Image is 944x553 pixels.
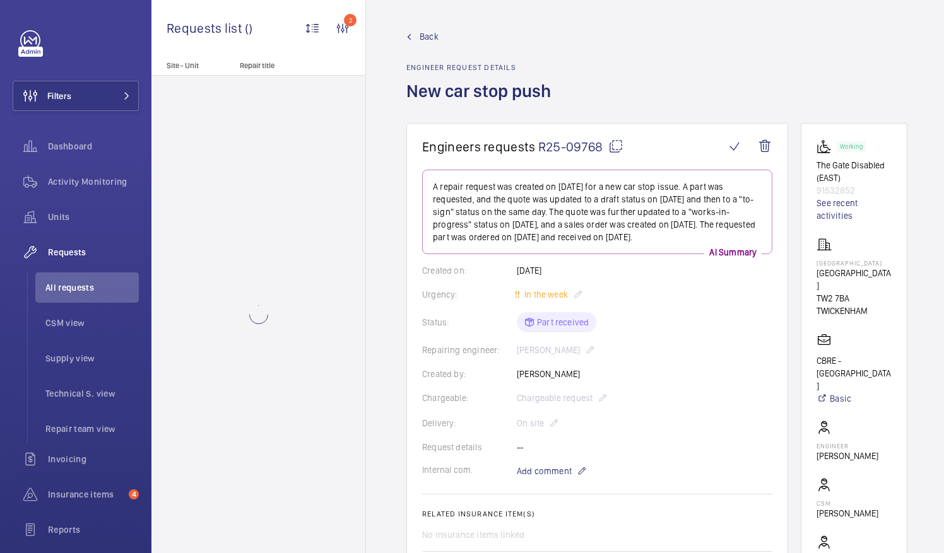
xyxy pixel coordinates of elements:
span: Requests [48,246,139,259]
h2: Engineer request details [406,63,558,72]
span: Reports [48,523,139,536]
a: Basic [817,392,892,405]
span: All requests [45,281,139,294]
p: TW2 7BA TWICKENHAM [817,292,892,317]
h2: Related insurance item(s) [422,509,772,518]
span: Supply view [45,352,139,364]
p: AI Summary [704,246,762,259]
p: CSM [817,499,878,507]
span: Repair team view [45,422,139,435]
span: R25-09768 [538,139,623,154]
span: Add comment [517,465,572,477]
p: [PERSON_NAME] [817,450,878,462]
span: Filters [47,90,71,102]
p: [GEOGRAPHIC_DATA] [817,267,892,292]
p: CBRE - [GEOGRAPHIC_DATA] [817,354,892,392]
span: Activity Monitoring [48,175,139,188]
p: The Gate Disabled (EAST) [817,159,892,184]
span: 4 [129,489,139,499]
span: Engineers requests [422,139,536,154]
span: Requests list [167,20,245,36]
span: Technical S. view [45,387,139,400]
span: Units [48,211,139,223]
span: Back [420,30,439,43]
p: [GEOGRAPHIC_DATA] [817,259,892,267]
p: Repair title [240,61,323,70]
span: Invoicing [48,453,139,465]
p: [PERSON_NAME] [817,507,878,520]
p: Site - Unit [151,61,235,70]
p: A repair request was created on [DATE] for a new car stop issue. A part was requested, and the qu... [433,180,762,243]
button: Filters [13,81,139,111]
p: Working [840,144,863,149]
h1: New car stop push [406,79,558,123]
span: Insurance items [48,488,124,501]
span: CSM view [45,317,139,329]
a: See recent activities [817,197,892,222]
img: platform_lift.svg [817,139,837,154]
span: Dashboard [48,140,139,153]
p: 91532852 [817,184,892,197]
p: Engineer [817,442,878,450]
